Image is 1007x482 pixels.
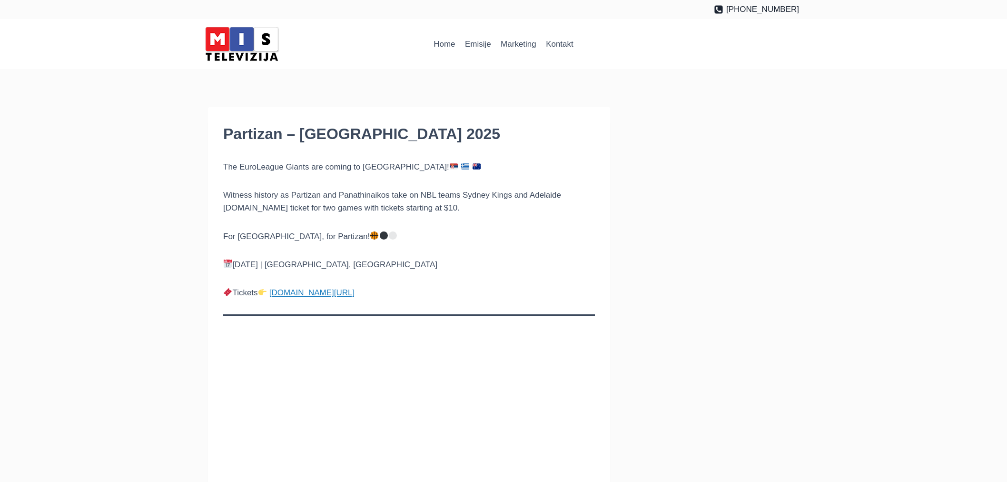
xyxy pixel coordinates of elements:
img: ⚫ [380,231,388,240]
img: MIS Television [201,24,282,64]
img: 🏀 [370,231,378,240]
p: For [GEOGRAPHIC_DATA], for Partizan! [223,230,595,243]
p: The EuroLeague Giants are coming to [GEOGRAPHIC_DATA]! [223,161,595,173]
img: 🎟️ [224,288,232,296]
p: Witness history as Partizan and Panathinaikos take on NBL teams Sydney Kings and Adelaide [DOMAIN... [223,189,595,214]
p: [DATE] | [GEOGRAPHIC_DATA], [GEOGRAPHIC_DATA] [223,258,595,271]
nav: Primary [429,33,578,56]
img: 📅 [224,260,232,268]
img: 🇦🇺 [473,162,481,171]
img: 🇬🇷 [461,162,469,171]
a: Home [429,33,460,56]
a: [DOMAIN_NAME][URL] [269,288,355,297]
img: 👉 [258,288,267,296]
span: [PHONE_NUMBER] [726,3,799,16]
a: Marketing [496,33,541,56]
a: [PHONE_NUMBER] [714,3,799,16]
img: ⚪ [389,231,397,240]
a: Kontakt [541,33,578,56]
h1: Partizan – [GEOGRAPHIC_DATA] 2025 [223,122,595,145]
a: Emisije [460,33,496,56]
p: Tickets [223,286,595,299]
img: 🇷🇸 [450,162,458,171]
